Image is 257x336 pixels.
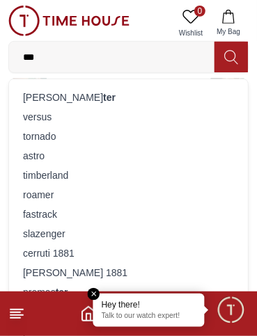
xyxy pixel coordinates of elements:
[211,26,246,37] span: My Bag
[17,88,240,107] div: [PERSON_NAME]
[17,282,240,302] div: promas
[17,243,240,263] div: cerruti 1881
[17,107,240,127] div: versus
[17,263,240,282] div: [PERSON_NAME] 1881
[8,6,130,36] img: ...
[103,92,116,103] strong: ter
[173,28,208,38] span: Wishlist
[80,305,97,322] a: Home
[17,205,240,224] div: fastrack
[102,312,196,321] p: Talk to our watch expert!
[102,299,196,310] div: Hey there!
[208,6,249,41] button: My Bag
[17,224,240,243] div: slazenger
[17,146,240,166] div: astro
[17,127,240,146] div: tornado
[194,6,205,17] span: 0
[17,166,240,185] div: timberland
[56,287,68,298] strong: ter
[173,6,208,41] a: 0Wishlist
[17,185,240,205] div: roamer
[216,295,247,326] div: Chat Widget
[88,288,100,301] em: Close tooltip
